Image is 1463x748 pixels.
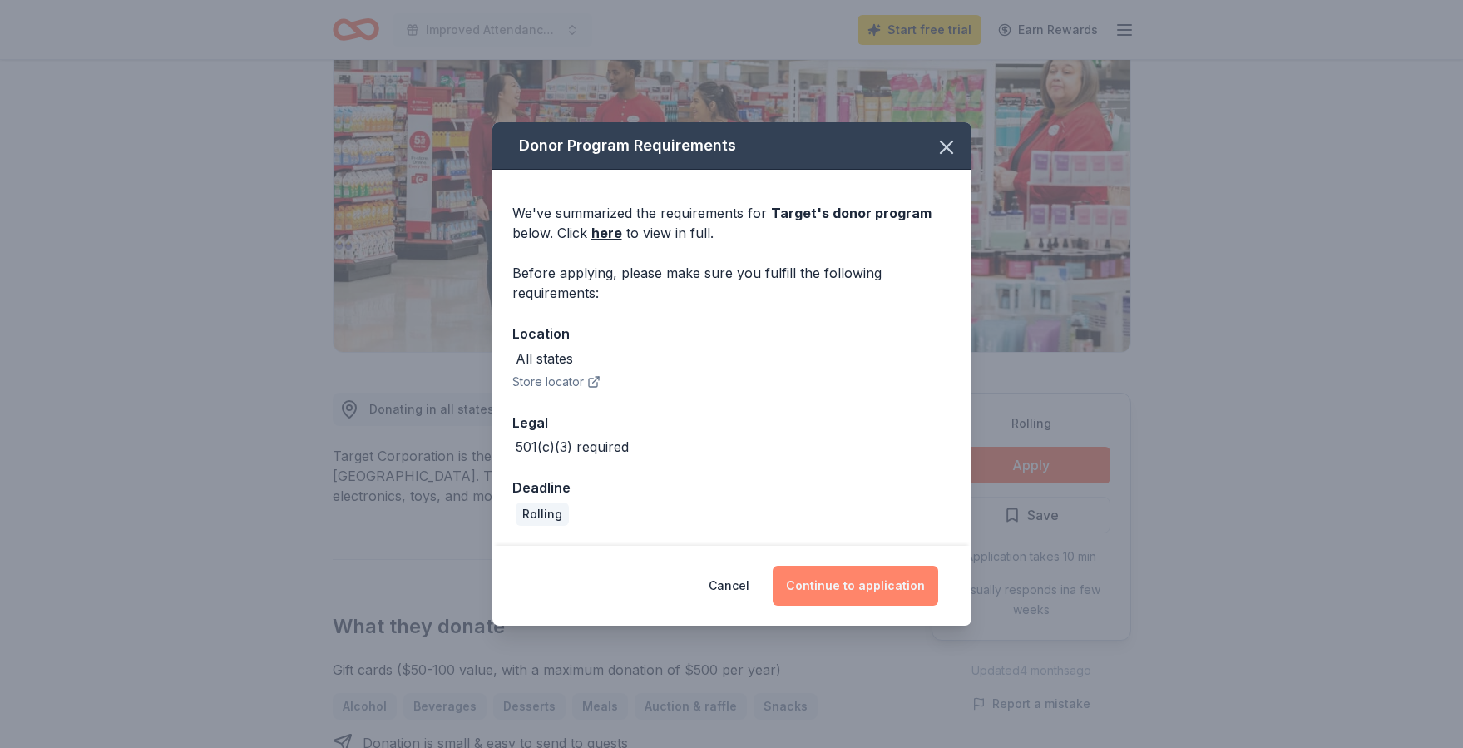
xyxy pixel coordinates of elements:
button: Store locator [512,372,601,392]
div: Before applying, please make sure you fulfill the following requirements: [512,263,951,303]
div: Deadline [512,477,951,498]
div: Legal [512,412,951,433]
div: Donor Program Requirements [492,122,971,170]
button: Cancel [709,566,749,606]
div: Location [512,323,951,344]
a: here [591,223,622,243]
div: We've summarized the requirements for below. Click to view in full. [512,203,951,243]
div: All states [516,349,573,369]
div: 501(c)(3) required [516,437,629,457]
div: Rolling [516,503,569,526]
button: Continue to application [773,566,938,606]
span: Target 's donor program [771,205,932,221]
